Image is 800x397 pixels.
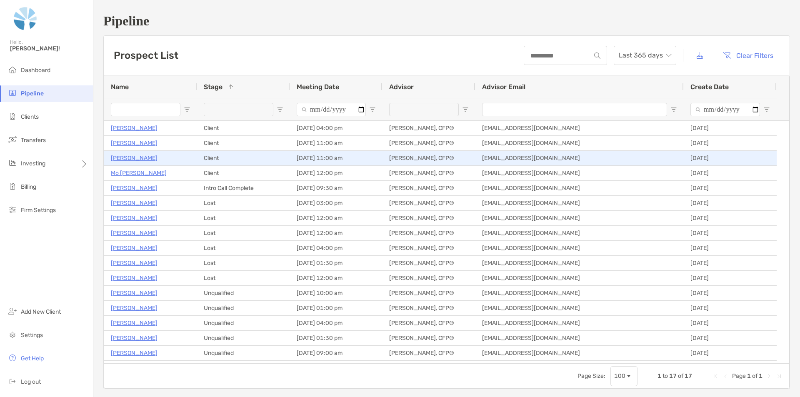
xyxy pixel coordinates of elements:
[382,211,475,225] div: [PERSON_NAME], CFP®
[111,138,157,148] p: [PERSON_NAME]
[111,213,157,223] p: [PERSON_NAME]
[290,166,382,180] div: [DATE] 12:00 pm
[382,226,475,240] div: [PERSON_NAME], CFP®
[111,228,157,238] a: [PERSON_NAME]
[21,137,46,144] span: Transfers
[763,106,770,113] button: Open Filter Menu
[197,211,290,225] div: Lost
[197,181,290,195] div: Intro Call Complete
[382,316,475,330] div: [PERSON_NAME], CFP®
[690,83,729,91] span: Create Date
[475,166,684,180] div: [EMAIL_ADDRESS][DOMAIN_NAME]
[21,160,45,167] span: Investing
[111,318,157,328] p: [PERSON_NAME]
[684,121,777,135] div: [DATE]
[21,90,44,97] span: Pipeline
[684,211,777,225] div: [DATE]
[482,83,525,91] span: Advisor Email
[197,226,290,240] div: Lost
[7,65,17,75] img: dashboard icon
[382,196,475,210] div: [PERSON_NAME], CFP®
[21,378,41,385] span: Log out
[678,372,683,380] span: of
[684,331,777,345] div: [DATE]
[197,136,290,150] div: Client
[747,372,751,380] span: 1
[21,207,56,214] span: Firm Settings
[21,355,44,362] span: Get Help
[369,106,376,113] button: Open Filter Menu
[475,331,684,345] div: [EMAIL_ADDRESS][DOMAIN_NAME]
[619,46,671,65] span: Last 365 days
[766,373,772,380] div: Next Page
[7,135,17,145] img: transfers icon
[297,103,366,116] input: Meeting Date Filter Input
[7,158,17,168] img: investing icon
[10,45,88,52] span: [PERSON_NAME]!
[662,372,668,380] span: to
[475,346,684,360] div: [EMAIL_ADDRESS][DOMAIN_NAME]
[462,106,469,113] button: Open Filter Menu
[382,286,475,300] div: [PERSON_NAME], CFP®
[290,316,382,330] div: [DATE] 04:00 pm
[21,332,43,339] span: Settings
[290,331,382,345] div: [DATE] 01:30 pm
[197,256,290,270] div: Lost
[684,316,777,330] div: [DATE]
[475,361,684,375] div: [EMAIL_ADDRESS][DOMAIN_NAME]
[382,166,475,180] div: [PERSON_NAME], CFP®
[290,121,382,135] div: [DATE] 04:00 pm
[290,136,382,150] div: [DATE] 11:00 am
[382,301,475,315] div: [PERSON_NAME], CFP®
[475,181,684,195] div: [EMAIL_ADDRESS][DOMAIN_NAME]
[290,301,382,315] div: [DATE] 01:00 pm
[482,103,667,116] input: Advisor Email Filter Input
[111,258,157,268] p: [PERSON_NAME]
[382,271,475,285] div: [PERSON_NAME], CFP®
[111,303,157,313] a: [PERSON_NAME]
[111,363,174,373] a: [PERSON_NAME] Client
[111,273,157,283] p: [PERSON_NAME]
[382,181,475,195] div: [PERSON_NAME], CFP®
[712,373,719,380] div: First Page
[111,83,129,91] span: Name
[7,330,17,340] img: settings icon
[657,372,661,380] span: 1
[21,113,39,120] span: Clients
[197,166,290,180] div: Client
[7,376,17,386] img: logout icon
[111,243,157,253] a: [PERSON_NAME]
[577,372,605,380] div: Page Size:
[111,333,157,343] a: [PERSON_NAME]
[759,372,762,380] span: 1
[669,372,677,380] span: 17
[475,151,684,165] div: [EMAIL_ADDRESS][DOMAIN_NAME]
[197,361,290,375] div: Unqualified
[111,168,167,178] a: Mo [PERSON_NAME]
[670,106,677,113] button: Open Filter Menu
[382,256,475,270] div: [PERSON_NAME], CFP®
[290,181,382,195] div: [DATE] 09:30 am
[684,346,777,360] div: [DATE]
[684,241,777,255] div: [DATE]
[297,83,339,91] span: Meeting Date
[382,241,475,255] div: [PERSON_NAME], CFP®
[111,348,157,358] a: [PERSON_NAME]
[7,353,17,363] img: get-help icon
[475,196,684,210] div: [EMAIL_ADDRESS][DOMAIN_NAME]
[290,361,382,375] div: [DATE] 02:00 pm
[197,316,290,330] div: Unqualified
[111,183,157,193] p: [PERSON_NAME]
[684,301,777,315] div: [DATE]
[197,286,290,300] div: Unqualified
[111,153,157,163] a: [PERSON_NAME]
[684,151,777,165] div: [DATE]
[111,198,157,208] a: [PERSON_NAME]
[21,183,36,190] span: Billing
[21,67,50,74] span: Dashboard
